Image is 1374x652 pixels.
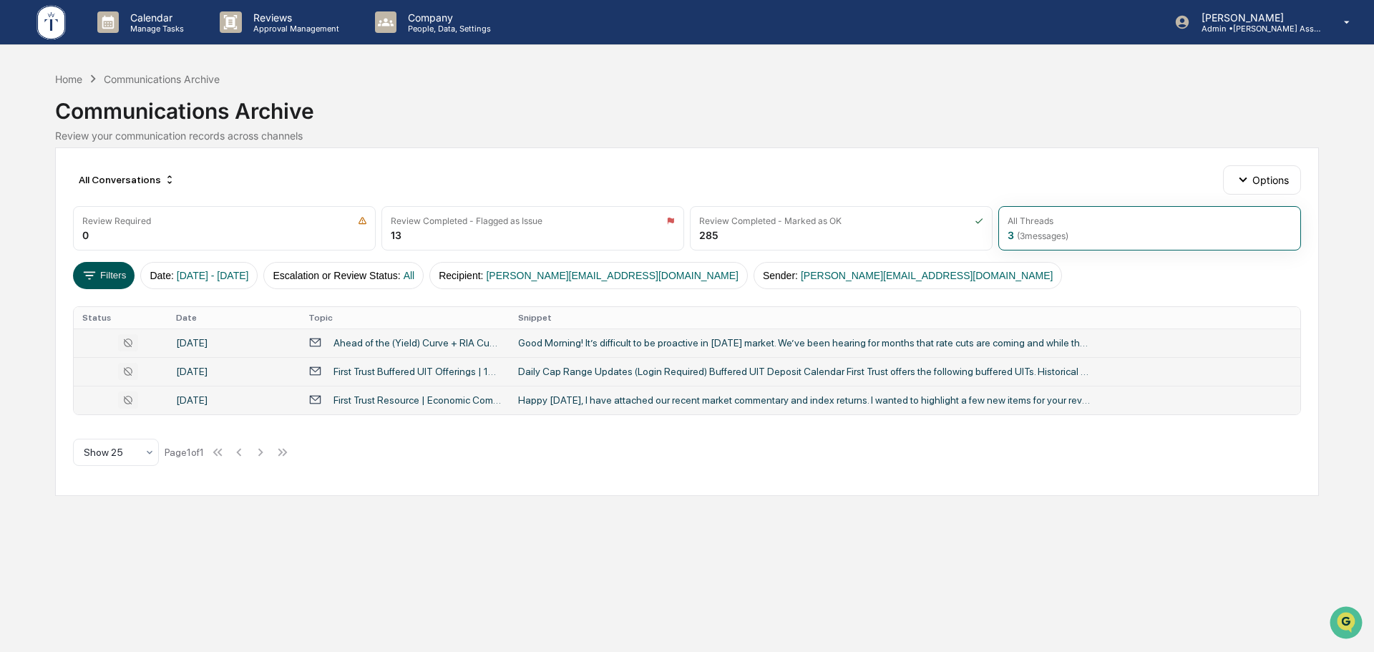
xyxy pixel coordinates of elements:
[396,24,498,34] p: People, Data, Settings
[165,447,204,458] div: Page 1 of 1
[518,366,1091,377] div: Daily Cap Range Updates (Login Required) Buffered UIT Deposit Calendar First Trust offers the fol...
[518,394,1091,406] div: Happy [DATE], I have attached our recent market commentary and index returns. I wanted to highlig...
[486,270,738,281] span: [PERSON_NAME][EMAIL_ADDRESS][DOMAIN_NAME]
[14,283,26,294] div: 🔎
[801,270,1053,281] span: [PERSON_NAME][EMAIL_ADDRESS][DOMAIN_NAME]
[49,110,235,124] div: Start new chat
[242,11,346,24] p: Reviews
[82,229,89,241] div: 0
[391,215,542,226] div: Review Completed - Flagged as Issue
[29,195,40,207] img: 1746055101610-c473b297-6a78-478c-a979-82029cc54cd1
[242,24,346,34] p: Approval Management
[666,216,675,225] img: icon
[9,248,98,274] a: 🖐️Preclearance
[975,216,983,225] img: icon
[98,248,183,274] a: 🗄️Attestations
[101,316,173,327] a: Powered byPylon
[55,130,1319,142] div: Review your communication records across channels
[404,270,415,281] span: All
[177,270,249,281] span: [DATE] - [DATE]
[754,262,1062,289] button: Sender:[PERSON_NAME][EMAIL_ADDRESS][DOMAIN_NAME]
[176,366,291,377] div: [DATE]
[29,281,90,296] span: Data Lookup
[14,256,26,267] div: 🖐️
[14,30,260,53] p: How can we help?
[73,168,181,191] div: All Conversations
[176,394,291,406] div: [DATE]
[699,229,718,241] div: 285
[300,307,510,329] th: Topic
[73,262,135,289] button: Filters
[104,256,115,267] div: 🗄️
[82,215,151,226] div: Review Required
[55,73,82,85] div: Home
[391,229,401,241] div: 13
[358,216,367,225] img: icon
[167,307,300,329] th: Date
[1017,230,1068,241] span: ( 3 messages)
[518,337,1091,349] div: Good Morning! It’s difficult to be proactive in [DATE] market. We’ve been hearing for months that...
[29,254,92,268] span: Preclearance
[1328,605,1367,643] iframe: Open customer support
[1190,11,1323,24] p: [PERSON_NAME]
[49,124,181,135] div: We're available if you need us!
[119,24,191,34] p: Manage Tasks
[55,87,1319,124] div: Communications Archive
[104,73,220,85] div: Communications Archive
[222,156,260,173] button: See all
[1008,229,1068,241] div: 3
[1008,215,1053,226] div: All Threads
[119,195,124,206] span: •
[510,307,1300,329] th: Snippet
[118,254,177,268] span: Attestations
[176,337,291,349] div: [DATE]
[44,195,116,206] span: [PERSON_NAME]
[699,215,842,226] div: Review Completed - Marked as OK
[333,337,501,349] div: Ahead of the (Yield) Curve + RIA Customs 9/10
[333,366,501,377] div: First Trust Buffered UIT Offerings | 15 Months, 2 Years | SPY, QQQ, IWM, SMH®
[429,262,748,289] button: Recipient:[PERSON_NAME][EMAIL_ADDRESS][DOMAIN_NAME]
[14,110,40,135] img: 1746055101610-c473b297-6a78-478c-a979-82029cc54cd1
[34,3,69,42] img: logo
[142,316,173,327] span: Pylon
[127,195,156,206] span: [DATE]
[1223,165,1301,194] button: Options
[119,11,191,24] p: Calendar
[1190,24,1323,34] p: Admin • [PERSON_NAME] Asset Management LLC
[333,394,501,406] div: First Trust Resource | Economic Commentary | McGarel's September Market Minute | Index Returns
[14,159,96,170] div: Past conversations
[9,276,96,301] a: 🔎Data Lookup
[243,114,260,131] button: Start new chat
[263,262,424,289] button: Escalation or Review Status:All
[396,11,498,24] p: Company
[74,307,167,329] th: Status
[14,181,37,204] img: Cameron Burns
[140,262,258,289] button: Date:[DATE] - [DATE]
